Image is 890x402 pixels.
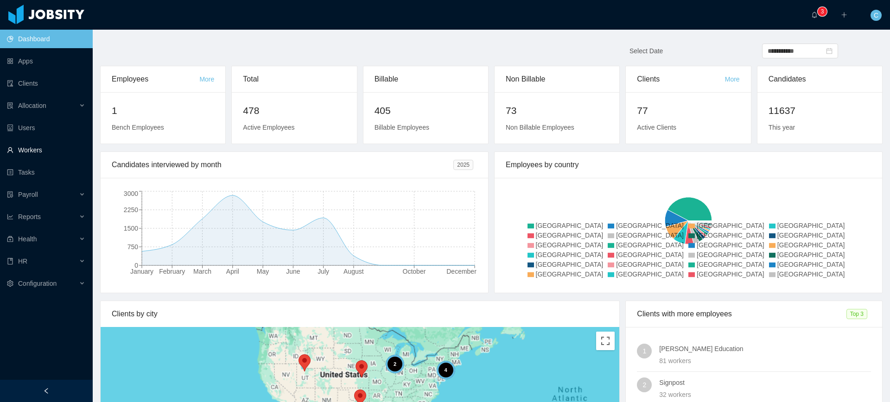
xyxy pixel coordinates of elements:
h4: Signpost [659,377,871,388]
span: [GEOGRAPHIC_DATA] [697,241,764,249]
span: [GEOGRAPHIC_DATA] [616,222,684,229]
span: [GEOGRAPHIC_DATA] [536,232,604,239]
tspan: December [446,268,477,275]
h2: 478 [243,103,345,118]
div: Total [243,66,345,92]
div: 4 [436,361,455,379]
span: [GEOGRAPHIC_DATA] [616,232,684,239]
tspan: May [257,268,269,275]
i: icon: setting [7,280,13,287]
span: [GEOGRAPHIC_DATA] [777,261,845,268]
tspan: 0 [134,262,138,269]
tspan: February [159,268,185,275]
span: [GEOGRAPHIC_DATA] [697,222,764,229]
span: [GEOGRAPHIC_DATA] [616,261,684,268]
div: Non Billable [506,66,608,92]
span: [GEOGRAPHIC_DATA] [777,222,845,229]
tspan: August [343,268,364,275]
span: [GEOGRAPHIC_DATA] [697,232,764,239]
i: icon: bell [811,12,818,18]
i: icon: line-chart [7,214,13,220]
span: Active Clients [637,124,676,131]
div: Billable [375,66,477,92]
h2: 1 [112,103,214,118]
tspan: October [403,268,426,275]
i: icon: plus [841,12,847,18]
div: Clients [637,66,725,92]
span: 1 [642,344,646,358]
div: Clients by city [112,301,608,327]
span: Top 3 [846,309,867,319]
a: icon: userWorkers [7,141,85,159]
tspan: 1500 [124,225,138,232]
span: 2025 [453,160,473,170]
span: Configuration [18,280,57,287]
span: Health [18,235,37,243]
div: 81 workers [659,356,871,366]
tspan: April [226,268,239,275]
i: icon: solution [7,102,13,109]
tspan: 3000 [124,190,138,197]
a: More [199,75,214,83]
div: Candidates [769,66,871,92]
div: Clients with more employees [637,301,846,327]
a: More [725,75,740,83]
span: Allocation [18,102,46,109]
div: Candidates interviewed by month [112,152,453,178]
i: icon: calendar [826,48,833,54]
span: [GEOGRAPHIC_DATA] [777,251,845,258]
h2: 11637 [769,103,871,118]
a: icon: pie-chartDashboard [7,30,85,48]
a: icon: appstoreApps [7,52,85,70]
tspan: 2250 [124,206,138,214]
span: [GEOGRAPHIC_DATA] [697,270,764,278]
a: icon: robotUsers [7,119,85,137]
h2: 77 [637,103,739,118]
span: [GEOGRAPHIC_DATA] [777,232,845,239]
div: 2 [386,355,404,373]
i: icon: book [7,258,13,264]
a: icon: auditClients [7,74,85,93]
span: [GEOGRAPHIC_DATA] [616,270,684,278]
button: Toggle fullscreen view [596,332,615,350]
span: [GEOGRAPHIC_DATA] [697,261,764,268]
div: 32 workers [659,389,871,400]
h2: 405 [375,103,477,118]
a: icon: profileTasks [7,163,85,182]
tspan: July [318,268,329,275]
i: icon: file-protect [7,191,13,198]
span: [GEOGRAPHIC_DATA] [536,222,604,229]
tspan: January [130,268,153,275]
h2: 73 [506,103,608,118]
span: Reports [18,213,41,220]
span: C [874,10,878,21]
span: [GEOGRAPHIC_DATA] [777,270,845,278]
span: Billable Employees [375,124,429,131]
span: Payroll [18,191,38,198]
span: Select Date [629,47,663,55]
span: Non Billable Employees [506,124,574,131]
span: [GEOGRAPHIC_DATA] [777,241,845,249]
span: 2 [642,377,646,392]
tspan: June [286,268,300,275]
span: HR [18,258,27,265]
tspan: March [193,268,211,275]
span: Bench Employees [112,124,164,131]
sup: 3 [818,7,827,16]
span: [GEOGRAPHIC_DATA] [616,251,684,258]
div: Employees [112,66,199,92]
span: Active Employees [243,124,294,131]
span: [GEOGRAPHIC_DATA] [536,241,604,249]
span: [GEOGRAPHIC_DATA] [697,251,764,258]
span: [GEOGRAPHIC_DATA] [536,251,604,258]
i: icon: medicine-box [7,236,13,242]
span: [GEOGRAPHIC_DATA] [536,270,604,278]
div: Employees by country [506,152,871,178]
span: [GEOGRAPHIC_DATA] [616,241,684,249]
p: 3 [821,7,824,16]
h4: [PERSON_NAME] Education [659,344,871,354]
span: This year [769,124,795,131]
span: [GEOGRAPHIC_DATA] [536,261,604,268]
tspan: 750 [127,243,139,251]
